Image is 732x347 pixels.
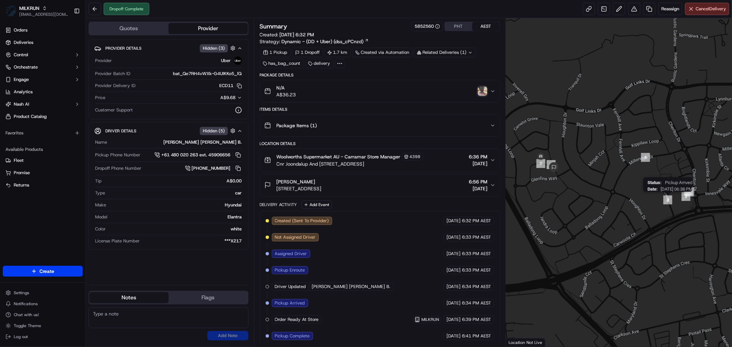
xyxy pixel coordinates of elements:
button: Notes [89,292,169,303]
div: car [108,190,242,196]
span: Provider Details [105,46,141,51]
button: Fleet [3,155,83,166]
div: Favorites [3,128,83,139]
span: Driver Details [105,128,136,134]
span: Uber [221,58,231,64]
div: 1.7 km [324,48,351,57]
span: Hidden ( 5 ) [203,128,225,134]
span: Pickup Enroute [275,267,305,273]
span: Pickup Complete [275,333,310,339]
span: Settings [14,290,29,296]
a: Dynamic - (DD + Uber) (dss_cPCnzd) [282,38,369,45]
span: Log out [14,334,28,339]
button: Engage [3,74,83,85]
button: 5852560 [415,23,440,29]
span: Orders [14,27,27,33]
span: Cnr Joondalup And [STREET_ADDRESS] [277,160,423,167]
button: N/AA$36.23photo_proof_of_delivery image [260,80,500,102]
span: Created: [260,31,314,38]
span: Cancel Delivery [696,6,726,12]
button: Flags [169,292,248,303]
span: MILKRUN [19,5,39,12]
span: [DATE] [446,234,461,240]
a: Analytics [3,86,83,97]
span: Analytics [14,89,33,95]
button: PHT [445,22,472,31]
span: Provider [95,58,112,64]
div: Available Products [3,144,83,155]
span: Driver Updated [275,284,306,290]
span: A$36.23 [277,91,296,98]
span: [DATE] 06:38 PM [661,187,693,192]
span: Toggle Theme [14,323,41,328]
button: AEST [472,22,500,31]
span: [DATE] [469,185,487,192]
button: Quotes [89,23,169,34]
span: Orchestrate [14,64,38,70]
div: 5 [641,153,650,162]
span: 6:33 PM AEST [462,251,491,257]
span: Reassign [661,6,679,12]
div: Strategy: [260,38,369,45]
span: [PERSON_NAME] [PERSON_NAME] B. [312,284,391,290]
button: ECD11 [220,83,242,89]
img: MILKRUN [5,5,16,16]
button: Control [3,49,83,60]
button: Create [3,266,83,277]
span: Returns [14,182,29,188]
button: [EMAIL_ADDRESS][DOMAIN_NAME] [19,12,68,17]
span: [STREET_ADDRESS] [277,185,322,192]
button: Hidden (3) [200,44,237,52]
div: delivery [305,59,334,68]
button: A$9.68 [182,95,242,101]
div: 1 Dropoff [292,48,323,57]
span: Tip [95,178,102,184]
span: Pickup Arrived [664,180,693,185]
span: 6:56 PM [469,178,487,185]
a: Promise [5,170,80,176]
button: Toggle Theme [3,321,83,331]
div: 1 Pickup [260,48,291,57]
span: 6:39 PM AEST [462,316,491,323]
button: Woolworths Supermarket AU - Carramar Store Manager4398Cnr Joondalup And [STREET_ADDRESS]6:36 PM[D... [260,149,500,171]
span: [DATE] [469,160,487,167]
span: [PERSON_NAME] [277,178,315,185]
span: Date : [648,187,658,192]
span: Dropoff Phone Number [95,165,141,171]
button: Notifications [3,299,83,309]
button: [PERSON_NAME][STREET_ADDRESS]6:56 PM[DATE] [260,174,500,196]
span: [DATE] 6:32 PM [280,32,314,38]
span: Model [95,214,107,220]
button: Orchestrate [3,62,83,73]
h3: Summary [260,23,288,29]
div: Delivery Activity [260,202,297,207]
button: Settings [3,288,83,298]
button: Returns [3,180,83,191]
span: Product Catalog [14,113,47,120]
div: Created via Automation [352,48,413,57]
span: Nash AI [14,101,29,107]
span: bat_Qe7RH4vWXk-G4UIKKo5_lQ [173,71,242,77]
div: Location Details [260,141,500,146]
button: Add Event [301,201,332,209]
button: Promise [3,167,83,178]
a: [PHONE_NUMBER] [185,165,242,172]
button: Log out [3,332,83,342]
span: Notifications [14,301,38,307]
span: Not Assigned Driver [275,234,316,240]
span: [DATE] [446,251,461,257]
img: photo_proof_of_delivery image [478,86,487,96]
a: +61 480 020 263 ext. 45906656 [154,151,242,159]
span: Pickup Arrived [275,300,305,306]
span: Color [95,226,106,232]
button: Driver DetailsHidden (5) [94,125,243,136]
span: Make [95,202,106,208]
span: Hidden ( 3 ) [203,45,225,51]
button: MILKRUNMILKRUN[EMAIL_ADDRESS][DOMAIN_NAME] [3,3,71,19]
span: [DATE] [446,333,461,339]
span: Provider Batch ID [95,71,130,77]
